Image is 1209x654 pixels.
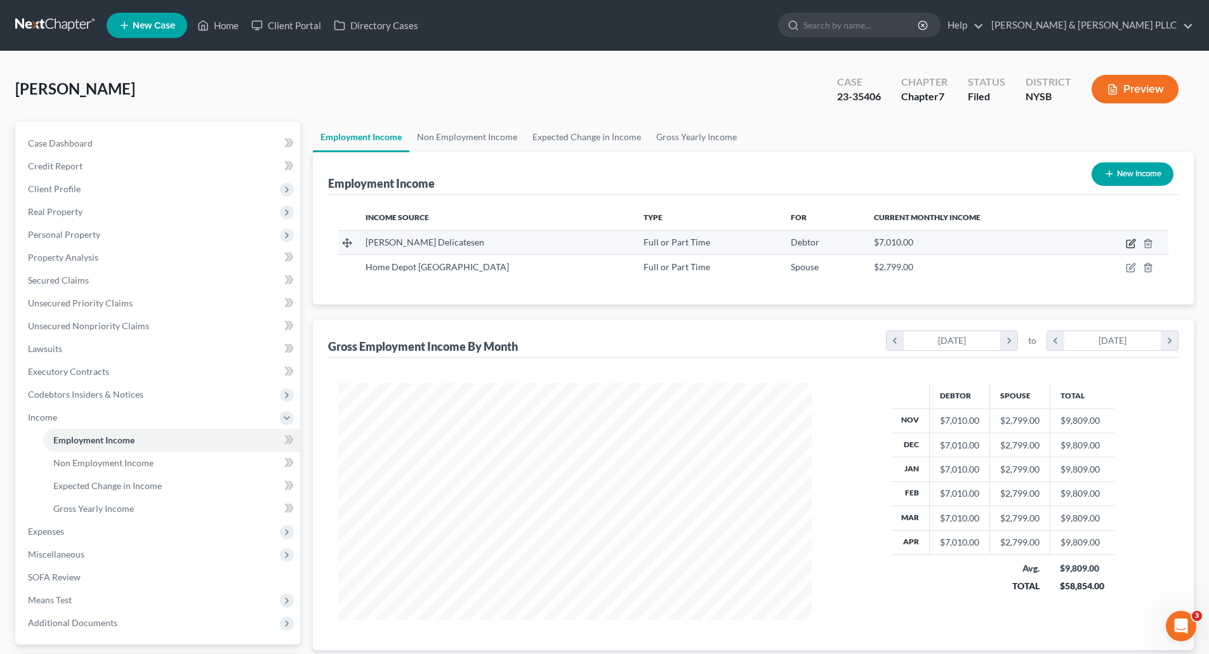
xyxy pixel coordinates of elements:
td: $9,809.00 [1050,481,1114,506]
a: Unsecured Priority Claims [18,292,300,315]
div: $58,854.00 [1060,580,1104,592]
div: $7,010.00 [940,414,979,427]
i: chevron_left [887,331,904,350]
div: District [1026,75,1071,89]
span: Real Property [28,206,83,217]
div: $2,799.00 [1000,439,1040,452]
a: Gross Yearly Income [43,497,300,520]
i: chevron_right [1161,331,1178,350]
div: $7,010.00 [940,536,979,549]
span: $7,010.00 [874,237,913,247]
a: Non Employment Income [409,122,525,152]
span: Lawsuits [28,343,62,354]
a: Home [191,14,245,37]
i: chevron_right [1000,331,1017,350]
td: $9,809.00 [1050,530,1114,554]
span: Case Dashboard [28,138,93,148]
div: $2,799.00 [1000,512,1040,525]
a: Non Employment Income [43,452,300,474]
span: Current Monthly Income [874,213,981,222]
a: Case Dashboard [18,132,300,155]
div: Case [837,75,881,89]
a: Credit Report [18,155,300,178]
div: $2,799.00 [1000,463,1040,476]
div: NYSB [1026,89,1071,104]
span: Property Analysis [28,252,98,263]
div: [DATE] [1064,331,1161,350]
div: $2,799.00 [1000,487,1040,500]
div: Status [968,75,1005,89]
span: Income Source [366,213,429,222]
div: Filed [968,89,1005,104]
a: [PERSON_NAME] & [PERSON_NAME] PLLC [985,14,1193,37]
div: $2,799.00 [1000,414,1040,427]
div: $2,799.00 [1000,536,1040,549]
div: Chapter [901,89,948,104]
span: Home Depot [GEOGRAPHIC_DATA] [366,261,509,272]
span: Unsecured Nonpriority Claims [28,320,149,331]
span: Executory Contracts [28,366,109,377]
span: Expected Change in Income [53,480,162,491]
div: Avg. [1000,562,1040,575]
div: TOTAL [1000,580,1040,592]
span: 3 [1192,611,1202,621]
div: [DATE] [904,331,1001,350]
span: New Case [133,21,175,30]
span: Secured Claims [28,275,89,285]
a: Secured Claims [18,269,300,292]
div: $7,010.00 [940,463,979,476]
th: Total [1050,383,1114,409]
th: Nov [891,409,930,433]
span: Full or Part Time [644,261,710,272]
a: Expected Change in Income [43,474,300,497]
span: Credit Report [28,160,83,171]
a: Property Analysis [18,246,300,269]
td: $9,809.00 [1050,409,1114,433]
span: Employment Income [53,435,135,445]
a: Employment Income [43,429,300,452]
span: to [1028,334,1036,347]
th: Mar [891,506,930,530]
button: Preview [1092,75,1179,103]
span: $2,799.00 [874,261,913,272]
span: Additional Documents [28,617,117,628]
span: Income [28,412,57,422]
a: Help [941,14,984,37]
span: For [791,213,807,222]
span: [PERSON_NAME] Delicatesen [366,237,484,247]
input: Search by name... [803,13,920,37]
div: Chapter [901,75,948,89]
span: Codebtors Insiders & Notices [28,389,143,400]
div: $9,809.00 [1060,562,1104,575]
a: Directory Cases [327,14,425,37]
th: Feb [891,481,930,506]
span: Type [644,213,663,222]
th: Debtor [929,383,989,409]
span: Gross Yearly Income [53,503,134,514]
i: chevron_left [1047,331,1064,350]
span: Unsecured Priority Claims [28,298,133,308]
th: Dec [891,433,930,457]
span: Non Employment Income [53,457,154,468]
div: 23-35406 [837,89,881,104]
th: Jan [891,457,930,481]
span: Client Profile [28,183,81,194]
span: Means Test [28,594,72,605]
a: Employment Income [313,122,409,152]
div: $7,010.00 [940,487,979,500]
div: Gross Employment Income By Month [328,339,518,354]
div: $7,010.00 [940,439,979,452]
a: Expected Change in Income [525,122,649,152]
td: $9,809.00 [1050,457,1114,481]
span: [PERSON_NAME] [15,79,135,98]
span: 7 [939,90,944,102]
span: Debtor [791,237,819,247]
span: Full or Part Time [644,237,710,247]
iframe: Intercom live chat [1166,611,1196,641]
span: SOFA Review [28,572,81,582]
a: Unsecured Nonpriority Claims [18,315,300,337]
a: Gross Yearly Income [649,122,744,152]
th: Apr [891,530,930,554]
span: Miscellaneous [28,549,84,559]
div: $7,010.00 [940,512,979,525]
